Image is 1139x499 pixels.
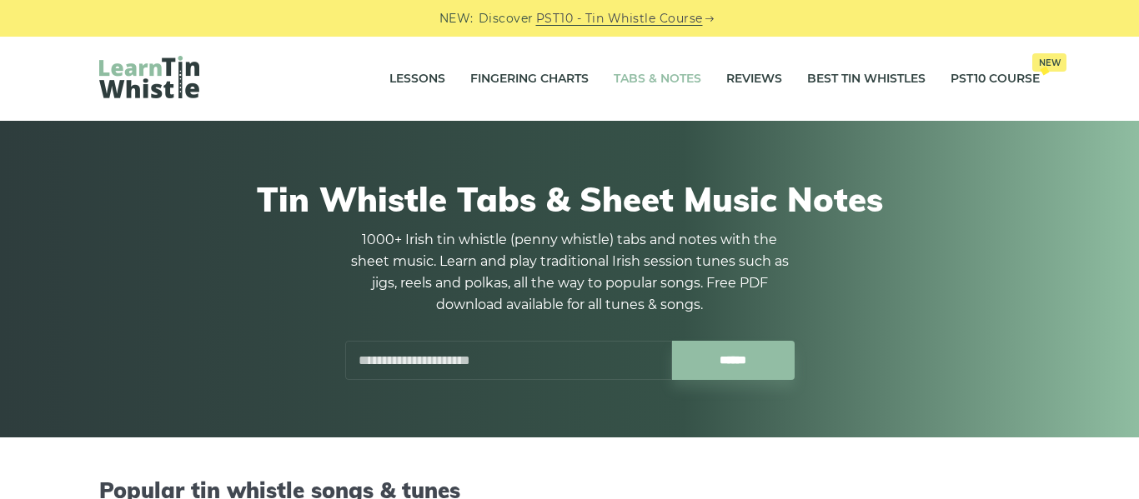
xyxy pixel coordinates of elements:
[99,56,199,98] img: LearnTinWhistle.com
[726,58,782,100] a: Reviews
[99,179,1040,219] h1: Tin Whistle Tabs & Sheet Music Notes
[1032,53,1066,72] span: New
[807,58,926,100] a: Best Tin Whistles
[389,58,445,100] a: Lessons
[951,58,1040,100] a: PST10 CourseNew
[614,58,701,100] a: Tabs & Notes
[470,58,589,100] a: Fingering Charts
[344,229,795,316] p: 1000+ Irish tin whistle (penny whistle) tabs and notes with the sheet music. Learn and play tradi...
